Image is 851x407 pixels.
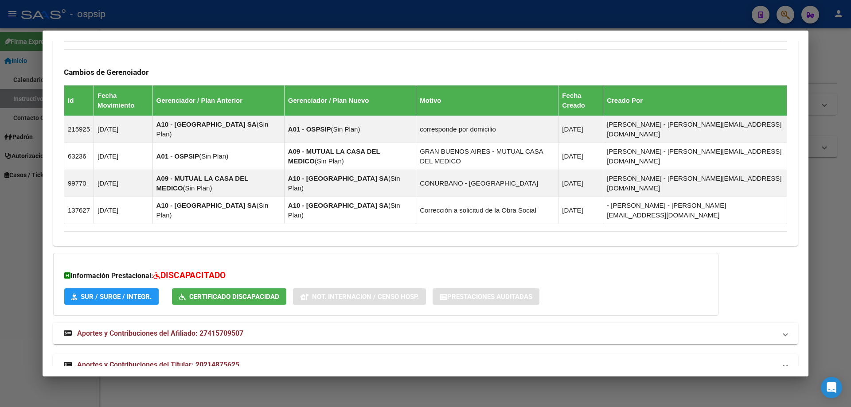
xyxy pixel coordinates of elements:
[821,377,842,398] div: Open Intercom Messenger
[558,197,603,224] td: [DATE]
[185,184,210,192] span: Sin Plan
[152,85,284,116] th: Gerenciador / Plan Anterior
[416,116,558,143] td: corresponde por domicilio
[288,202,388,209] strong: A10 - [GEOGRAPHIC_DATA] SA
[603,170,787,197] td: [PERSON_NAME] - [PERSON_NAME][EMAIL_ADDRESS][DOMAIN_NAME]
[558,85,603,116] th: Fecha Creado
[64,170,94,197] td: 99770
[288,147,380,165] strong: A09 - MUTUAL LA CASA DEL MEDICO
[288,202,400,219] span: Sin Plan
[288,125,331,133] strong: A01 - OSPSIP
[284,116,416,143] td: ( )
[558,116,603,143] td: [DATE]
[416,197,558,224] td: Corrección a solicitud de la Obra Social
[94,197,153,224] td: [DATE]
[172,288,286,305] button: Certificado Discapacidad
[64,143,94,170] td: 63236
[284,197,416,224] td: ( )
[416,170,558,197] td: CONURBANO - [GEOGRAPHIC_DATA]
[53,354,798,376] mat-expansion-panel-header: Aportes y Contribuciones del Titular: 20214875625
[312,293,419,301] span: Not. Internacion / Censo Hosp.
[64,67,787,77] h3: Cambios de Gerenciador
[189,293,279,301] span: Certificado Discapacidad
[156,202,257,209] strong: A10 - [GEOGRAPHIC_DATA] SA
[156,202,269,219] span: Sin Plan
[152,143,284,170] td: ( )
[152,170,284,197] td: ( )
[160,270,226,280] span: DISCAPACITADO
[94,116,153,143] td: [DATE]
[603,197,787,224] td: - [PERSON_NAME] - [PERSON_NAME][EMAIL_ADDRESS][DOMAIN_NAME]
[152,197,284,224] td: ( )
[284,85,416,116] th: Gerenciador / Plan Nuevo
[201,152,226,160] span: Sin Plan
[603,143,787,170] td: [PERSON_NAME] - [PERSON_NAME][EMAIL_ADDRESS][DOMAIN_NAME]
[284,143,416,170] td: ( )
[156,120,257,128] strong: A10 - [GEOGRAPHIC_DATA] SA
[53,323,798,344] mat-expansion-panel-header: Aportes y Contribuciones del Afiliado: 27415709507
[64,269,707,282] h3: Información Prestacional:
[64,288,159,305] button: SUR / SURGE / INTEGR.
[288,174,388,182] strong: A10 - [GEOGRAPHIC_DATA] SA
[433,288,539,305] button: Prestaciones Auditadas
[64,197,94,224] td: 137627
[317,157,342,165] span: Sin Plan
[94,143,153,170] td: [DATE]
[333,125,358,133] span: Sin Plan
[81,293,152,301] span: SUR / SURGE / INTEGR.
[156,174,249,192] strong: A09 - MUTUAL LA CASA DEL MEDICO
[558,170,603,197] td: [DATE]
[94,85,153,116] th: Fecha Movimiento
[293,288,426,305] button: Not. Internacion / Censo Hosp.
[64,85,94,116] th: Id
[603,85,787,116] th: Creado Por
[94,170,153,197] td: [DATE]
[77,329,243,337] span: Aportes y Contribuciones del Afiliado: 27415709507
[152,116,284,143] td: ( )
[64,116,94,143] td: 215925
[447,293,532,301] span: Prestaciones Auditadas
[77,360,239,369] span: Aportes y Contribuciones del Titular: 20214875625
[156,120,269,138] span: Sin Plan
[288,174,400,192] span: Sin Plan
[156,152,199,160] strong: A01 - OSPSIP
[416,143,558,170] td: GRAN BUENOS AIRES - MUTUAL CASA DEL MEDICO
[558,143,603,170] td: [DATE]
[416,85,558,116] th: Motivo
[603,116,787,143] td: [PERSON_NAME] - [PERSON_NAME][EMAIL_ADDRESS][DOMAIN_NAME]
[284,170,416,197] td: ( )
